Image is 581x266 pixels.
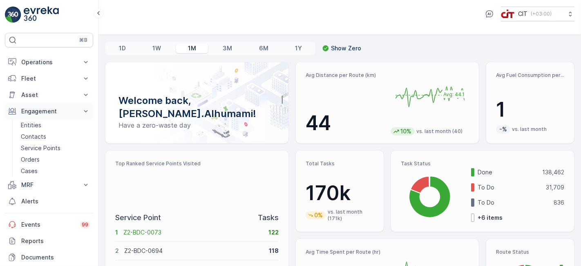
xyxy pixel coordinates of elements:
[5,233,93,249] a: Reports
[21,197,90,205] p: Alerts
[259,44,268,52] p: 6M
[554,198,564,207] p: 836
[496,72,564,79] p: Avg Fuel Consumption per Route (lt)
[21,107,77,115] p: Engagement
[269,247,279,255] p: 118
[542,168,564,176] p: 138,462
[123,228,263,237] p: Z2-BDC-0073
[82,221,88,228] p: 99
[531,11,552,17] p: ( +03:00 )
[306,249,384,255] p: Avg Time Spent per Route (hr)
[115,212,161,223] p: Service Point
[313,211,324,219] p: 0%
[5,54,93,70] button: Operations
[5,193,93,210] a: Alerts
[478,198,548,207] p: To Do
[328,209,374,222] p: vs. last month (171k)
[115,160,279,167] p: Top Ranked Service Points Visited
[21,221,75,229] p: Events
[115,228,118,237] p: 1
[18,131,93,142] a: Contacts
[21,144,60,152] p: Service Points
[118,94,275,120] p: Welcome back, [PERSON_NAME].Alhumami!
[18,142,93,154] a: Service Points
[512,126,547,133] p: vs. last month
[21,121,41,129] p: Entities
[478,214,503,222] p: + 6 items
[5,70,93,87] button: Fleet
[331,44,361,52] p: Show Zero
[79,37,87,43] p: ⌘B
[306,160,374,167] p: Total Tasks
[5,103,93,119] button: Engagement
[496,249,564,255] p: Route Status
[498,125,508,133] p: -%
[268,228,279,237] p: 122
[501,9,515,18] img: cit-logo_pOk6rL0.png
[416,128,463,135] p: vs. last month (40)
[478,168,537,176] p: Done
[546,183,564,192] p: 31,709
[478,183,541,192] p: To Do
[400,127,412,135] p: 10%
[518,10,527,18] p: CIT
[119,44,126,52] p: 1D
[21,237,90,245] p: Reports
[21,156,40,164] p: Orders
[118,120,275,130] p: Have a zero-waste day
[21,74,77,83] p: Fleet
[5,249,93,266] a: Documents
[5,216,93,233] a: Events99
[21,91,77,99] p: Asset
[18,165,93,177] a: Cases
[18,119,93,131] a: Entities
[306,111,384,135] p: 44
[152,44,161,52] p: 1W
[21,167,38,175] p: Cases
[21,58,77,66] p: Operations
[188,44,196,52] p: 1M
[18,154,93,165] a: Orders
[115,247,119,255] p: 2
[306,72,384,79] p: Avg Distance per Route (km)
[5,177,93,193] button: MRF
[501,7,574,21] button: CIT(+03:00)
[21,253,90,261] p: Documents
[258,212,279,223] p: Tasks
[5,7,21,23] img: logo
[5,87,93,103] button: Asset
[223,44,232,52] p: 3M
[21,181,77,189] p: MRF
[21,133,46,141] p: Contacts
[401,160,564,167] p: Task Status
[124,247,264,255] p: Z2-BDC-0694
[496,97,564,122] p: 1
[306,181,374,205] p: 170k
[295,44,302,52] p: 1Y
[24,7,59,23] img: logo_light-DOdMpM7g.png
